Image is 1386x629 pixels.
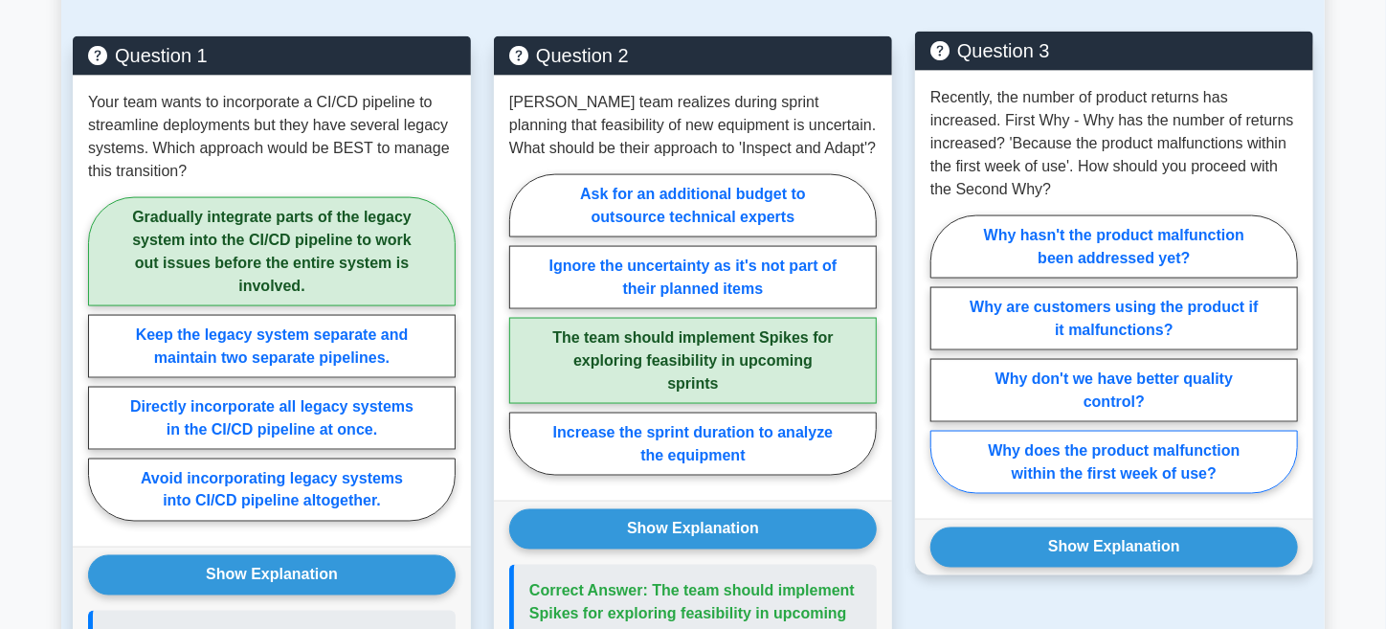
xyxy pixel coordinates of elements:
[930,86,1298,201] p: Recently, the number of product returns has increased. First Why - Why has the number of returns ...
[509,413,877,476] label: Increase the sprint duration to analyze the equipment
[930,431,1298,494] label: Why does the product malfunction within the first week of use?
[88,91,456,183] p: Your team wants to incorporate a CI/CD pipeline to streamline deployments but they have several l...
[88,44,456,67] h5: Question 1
[88,387,456,450] label: Directly incorporate all legacy systems in the CI/CD pipeline at once.
[88,197,456,306] label: Gradually integrate parts of the legacy system into the CI/CD pipeline to work out issues before ...
[509,44,877,67] h5: Question 2
[509,509,877,550] button: Show Explanation
[930,287,1298,350] label: Why are customers using the product if it malfunctions?
[930,359,1298,422] label: Why don't we have better quality control?
[930,39,1298,62] h5: Question 3
[509,318,877,404] label: The team should implement Spikes for exploring feasibility in upcoming sprints
[88,315,456,378] label: Keep the legacy system separate and maintain two separate pipelines.
[930,528,1298,568] button: Show Explanation
[509,174,877,237] label: Ask for an additional budget to outsource technical experts
[88,555,456,595] button: Show Explanation
[930,215,1298,279] label: Why hasn't the product malfunction been addressed yet?
[88,459,456,522] label: Avoid incorporating legacy systems into CI/CD pipeline altogether.
[509,91,877,160] p: [PERSON_NAME] team realizes during sprint planning that feasibility of new equipment is uncertain...
[509,246,877,309] label: Ignore the uncertainty as it's not part of their planned items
